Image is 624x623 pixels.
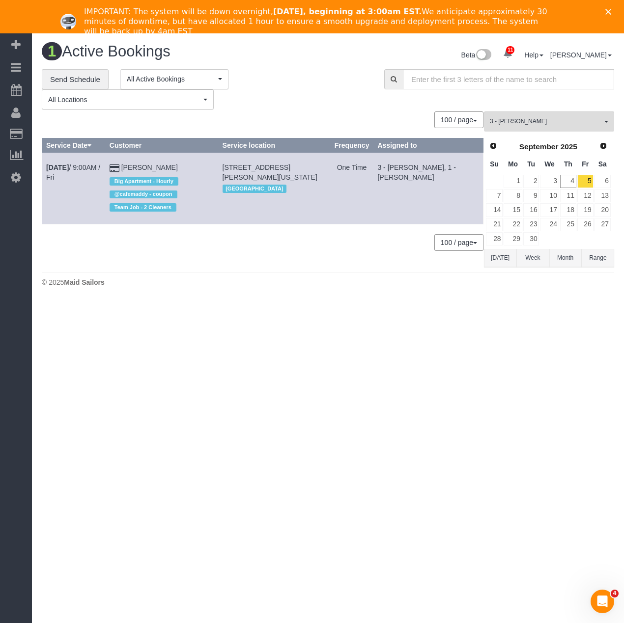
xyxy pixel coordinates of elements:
span: [GEOGRAPHIC_DATA] [223,185,287,192]
button: 100 / page [434,111,483,128]
ol: All Teams [484,111,614,127]
span: 2025 [561,142,577,151]
td: Assigned to [373,153,483,224]
a: 9 [523,189,539,202]
a: [PERSON_NAME] [121,163,178,171]
th: Frequency [330,138,373,153]
a: 21 [486,218,503,231]
span: All Active Bookings [127,74,216,84]
a: 28 [486,232,503,245]
input: Enter the first 3 letters of the name to search [403,69,614,89]
button: Week [516,249,549,267]
button: 3 - [PERSON_NAME] [484,111,614,132]
b: [DATE] [46,163,69,171]
iframe: Intercom live chat [591,590,614,613]
i: Credit Card Payment [110,165,119,172]
th: Service Date [42,138,106,153]
a: 12 [577,189,594,202]
nav: Pagination navigation [435,111,483,128]
span: [STREET_ADDRESS][PERSON_NAME][US_STATE] [223,163,317,181]
nav: Pagination navigation [435,234,483,251]
a: 22 [504,218,522,231]
a: 13 [595,189,611,202]
button: All Locations [42,89,214,109]
span: 1 [42,42,62,60]
a: Beta [461,51,492,59]
a: 15 [504,203,522,217]
a: 11 [498,43,517,65]
div: Location [223,182,326,195]
th: Customer [105,138,218,153]
strong: Maid Sailors [64,278,104,286]
span: @cafemaddy - coupon [110,190,177,198]
a: 20 [595,203,611,217]
a: 24 [540,218,559,231]
a: 14 [486,203,503,217]
span: Friday [582,160,589,168]
a: 11 [560,189,576,202]
td: Frequency [330,153,373,224]
span: Team Job - 2 Cleaners [110,203,176,211]
a: 26 [577,218,594,231]
a: 2 [523,175,539,188]
span: Next [599,142,607,150]
a: Prev [486,139,500,153]
button: All Active Bookings [120,69,228,89]
span: Big Apartment - Hourly [110,177,178,185]
a: Help [524,51,543,59]
span: Tuesday [527,160,535,168]
a: 25 [560,218,576,231]
a: 1 [504,175,522,188]
a: 27 [595,218,611,231]
span: 11 [506,46,514,54]
div: Close [605,9,615,15]
th: Service location [218,138,330,153]
a: 16 [523,203,539,217]
span: Prev [489,142,497,150]
span: Sunday [490,160,499,168]
a: 23 [523,218,539,231]
a: 5 [577,175,594,188]
a: 6 [595,175,611,188]
button: Month [549,249,582,267]
b: [DATE], beginning at 3:00am EST. [273,7,422,16]
a: 3 [540,175,559,188]
h1: Active Bookings [42,43,321,60]
span: Wednesday [544,160,555,168]
a: 19 [577,203,594,217]
img: Profile image for Ellie [60,14,76,29]
a: 4 [560,175,576,188]
td: Service location [218,153,330,224]
a: [PERSON_NAME] [550,51,612,59]
div: © 2025 [42,277,614,287]
span: September [519,142,559,151]
a: Next [596,139,610,153]
button: [DATE] [484,249,516,267]
span: 3 - [PERSON_NAME] [490,117,602,126]
th: Assigned to [373,138,483,153]
button: 100 / page [434,234,483,251]
span: All Locations [48,95,201,105]
td: Customer [105,153,218,224]
a: 8 [504,189,522,202]
a: 7 [486,189,503,202]
div: IMPORTANT: The system will be down overnight, We anticipate approximately 30 minutes of downtime,... [84,7,548,36]
span: Saturday [598,160,607,168]
a: 17 [540,203,559,217]
span: Monday [508,160,518,168]
span: Thursday [564,160,572,168]
a: Send Schedule [42,69,109,90]
span: 4 [611,590,619,597]
img: New interface [475,49,491,62]
button: Range [582,249,614,267]
a: 18 [560,203,576,217]
a: 10 [540,189,559,202]
td: Schedule date [42,153,106,224]
a: [DATE]/ 9:00AM / Fri [46,163,100,181]
a: 29 [504,232,522,245]
a: 30 [523,232,539,245]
